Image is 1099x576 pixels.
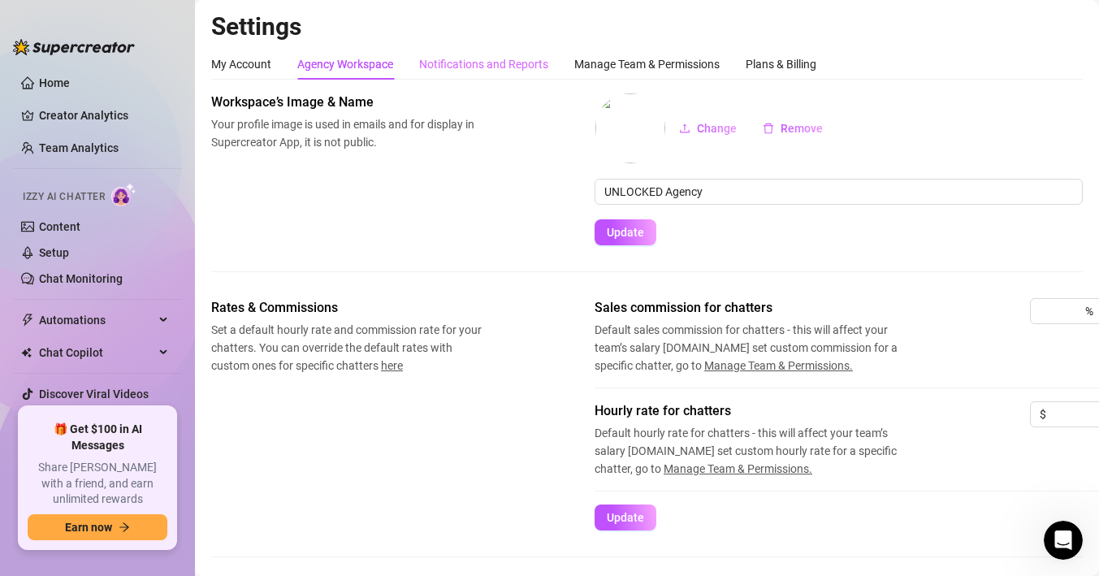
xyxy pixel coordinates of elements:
[595,505,656,531] button: Update
[33,162,292,179] div: [PERSON_NAME] Supercreator
[595,321,919,375] span: Default sales commission for chatters - this will affect your team’s salary [DOMAIN_NAME] set cus...
[21,314,34,327] span: thunderbolt
[26,412,154,422] div: [PERSON_NAME] • [DATE]
[763,123,774,134] span: delete
[750,115,836,141] button: Remove
[46,9,72,35] img: Profile image for Ella
[595,219,656,245] button: Update
[33,114,292,130] div: 👉 and get started [DATE]
[664,462,812,475] span: Manage Team & Permissions.
[595,93,665,163] img: workspaceLogos%2F4HDjSAfMQsUbMsOrm76DNEuyD9i1.png
[595,298,919,318] span: Sales commission for chatters
[45,51,292,67] li: Full mobile app access
[297,55,393,73] div: Agency Workspace
[11,6,41,37] button: go back
[607,511,644,524] span: Update
[47,115,125,128] a: Go to the app
[211,115,484,151] span: Your profile image is used in emails and for display in Supercreator App, it is not public.
[28,422,167,453] span: 🎁 Get $100 in AI Messages
[285,6,314,36] div: Close
[111,183,136,206] img: AI Chatter
[211,11,1083,42] h2: Settings
[211,93,484,112] span: Workspace’s Image & Name
[39,388,149,401] a: Discover Viral Videos
[13,39,135,55] img: logo-BBDzfeDw.svg
[39,272,123,285] a: Chat Monitoring
[211,55,271,73] div: My Account
[33,74,292,106] div: All designed to help you manage and grow all accounts from a single place.
[33,138,292,154] div: With Love,
[39,141,119,154] a: Team Analytics
[13,357,312,444] div: Ella says…
[419,55,548,73] div: Notifications and Reports
[79,8,184,20] h1: [PERSON_NAME]
[607,226,644,239] span: Update
[211,298,484,318] span: Rates & Commissions
[28,460,167,508] span: Share [PERSON_NAME] with a friend, and earn unlimited rewards
[595,424,919,478] span: Default hourly rate for chatters - this will affect your team’s salary [DOMAIN_NAME] set custom h...
[49,322,65,338] img: Profile image for Ella
[211,321,484,375] span: Set a default hourly rate and commission rate for your chatters. You can override the default rat...
[58,233,312,284] div: hello, my 30OFF discount code doesnt seem to be working
[746,55,816,73] div: Plans & Billing
[26,366,253,398] div: Hi [PERSON_NAME], can you please try again the code 30OFF ? Thank you!
[574,55,720,73] div: Manage Team & Permissions
[28,514,167,540] button: Earn nowarrow-right
[595,401,919,421] span: Hourly rate for chatters
[79,20,202,37] p: The team can also help
[1044,521,1083,560] iframe: Intercom live chat
[70,324,161,336] b: [PERSON_NAME]
[13,319,312,357] div: Ella says…
[71,243,299,275] div: hello, my 30OFF discount code doesnt seem to be working
[39,340,154,366] span: Chat Copilot
[13,297,312,319] div: [DATE]
[595,179,1083,205] input: Enter name
[254,6,285,37] button: Home
[13,233,312,297] div: Ollie says…
[781,122,823,135] span: Remove
[381,359,403,372] span: here
[39,307,154,333] span: Automations
[666,115,750,141] button: Change
[39,76,70,89] a: Home
[704,359,853,372] span: Manage Team & Permissions.
[13,211,312,233] div: [DATE]
[65,521,112,534] span: Earn now
[23,189,105,205] span: Izzy AI Chatter
[697,122,737,135] span: Change
[119,522,130,533] span: arrow-right
[39,246,69,259] a: Setup
[70,323,277,337] div: joined the conversation
[39,220,80,233] a: Content
[21,347,32,358] img: Chat Copilot
[39,102,169,128] a: Creator Analytics
[679,123,690,134] span: upload
[13,357,266,408] div: Hi [PERSON_NAME], can you please try again the code 30OFF ? Thank you![PERSON_NAME] • [DATE]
